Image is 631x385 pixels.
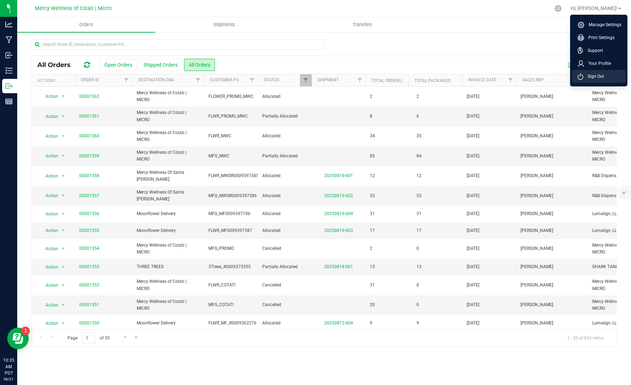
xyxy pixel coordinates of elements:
span: Support [583,47,603,54]
a: Destination DBA [138,77,174,82]
span: [PERSON_NAME] [521,192,553,199]
span: 8 [370,113,372,120]
span: 17 [413,225,425,236]
inline-svg: Reports [5,98,13,105]
span: Action [39,91,58,101]
inline-svg: Manufacturing [5,36,13,43]
span: Action [39,300,58,310]
span: 31 [413,209,425,219]
a: Support [578,47,623,54]
span: Allocated [262,93,307,100]
a: 00001550 [79,320,99,327]
inline-svg: Analytics [5,21,13,28]
span: [PERSON_NAME] [521,245,553,252]
a: 00001562 [79,93,99,100]
span: select [59,171,68,181]
span: Moonflower Delivery [137,227,200,234]
span: 0 [413,243,423,254]
span: [PERSON_NAME] [521,227,553,234]
span: Allocated [262,172,307,179]
span: Your Profile [584,60,611,67]
a: Total Orderlines [371,78,410,83]
inline-svg: Inbound [5,52,13,59]
span: Action [39,244,58,254]
span: Action [39,171,58,181]
span: Allocated [262,133,307,139]
span: select [59,131,68,141]
a: 00001559 [79,153,99,160]
span: [DATE] [467,227,479,234]
a: Go to the next page [120,333,131,342]
a: 00001558 [79,172,99,179]
span: Allocated [262,210,307,217]
span: select [59,280,68,290]
span: 12 [370,172,375,179]
span: 2 [370,245,372,252]
span: [PERSON_NAME] [521,172,553,179]
a: 00001557 [79,192,99,199]
a: Filter [504,74,516,86]
a: Shipment [317,77,339,82]
span: select [59,262,68,272]
a: 00001556 [79,210,99,217]
button: Export to Excel [563,59,611,71]
span: [PERSON_NAME] [521,210,553,217]
span: [DATE] [467,113,479,120]
span: FLWR_MF0009397387 [208,227,254,234]
span: MFG_MWC [208,153,254,160]
span: Action [39,151,58,161]
span: All Orders [37,61,78,69]
span: [DATE] [467,301,479,308]
span: [DATE] [467,210,479,217]
li: Sign Out [572,70,626,83]
span: Allocated [262,320,307,327]
span: [DATE] [467,153,479,160]
span: 31 [370,210,375,217]
inline-svg: Outbound [5,82,13,90]
span: MFG_PROMO [208,245,254,252]
button: Open Orders [100,59,137,71]
span: Hi, [PERSON_NAME]! [571,5,617,11]
a: 00001551 [79,301,99,308]
span: FLWR_MWC [208,133,254,139]
span: MFG_MWSR0009397386 [208,192,257,199]
span: 17 [370,227,375,234]
span: FLOWER_PROMO_MWC [208,93,254,100]
span: Action [39,262,58,272]
span: Transfers [343,22,382,28]
span: 6 [413,111,423,122]
input: Search Order ID, Destination, Customer PO... [32,39,324,50]
a: 20250819-004 [324,211,353,216]
a: Filter [246,74,258,86]
span: select [59,111,68,122]
span: 1 - 20 of 693 items [561,333,609,343]
span: [PERSON_NAME] [521,282,553,289]
span: [DATE] [467,192,479,199]
a: Filter [300,74,312,86]
span: FLWR_MWSR0009397385 [208,172,259,179]
p: 08/21 [3,376,14,382]
span: [PERSON_NAME] [521,93,553,100]
span: 53 [370,192,375,199]
a: 00001554 [79,245,99,252]
a: Customer PO [210,77,239,82]
span: Print Settings [584,34,614,41]
span: Mercy Wellness of Cotati | MICRO [137,149,200,163]
span: [PERSON_NAME] [521,263,553,270]
span: [DATE] [467,172,479,179]
a: 20250819-003 [324,228,353,233]
span: 84 [413,151,425,161]
span: 2 [413,91,423,102]
span: select [59,318,68,328]
span: [DATE] [467,245,479,252]
span: 53 [413,191,425,201]
span: Mercy Wellness of Cotati | MICRO [137,298,200,312]
span: 2 [370,93,372,100]
span: 3Trees_#0009375355 [208,263,254,270]
a: Status [264,77,279,82]
span: select [59,191,68,201]
span: Partially Allocated [262,113,307,120]
span: Shipments [204,22,245,28]
span: Partially Allocated [262,153,307,160]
